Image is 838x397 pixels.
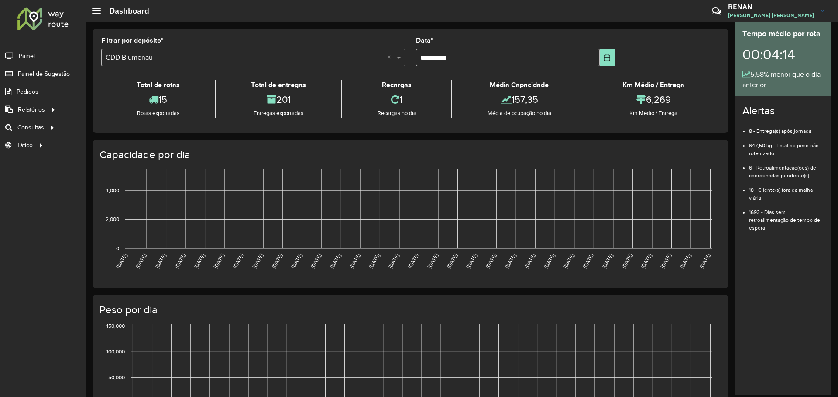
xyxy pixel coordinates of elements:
span: Tático [17,141,33,150]
text: 100,000 [106,349,125,354]
text: [DATE] [504,253,517,269]
li: 18 - Cliente(s) fora da malha viária [749,180,824,202]
div: Recargas no dia [344,109,449,118]
text: [DATE] [446,253,458,269]
h4: Capacidade por dia [100,149,720,161]
text: [DATE] [621,253,633,269]
button: Choose Date [600,49,615,66]
div: Recargas [344,80,449,90]
text: [DATE] [465,253,478,269]
text: [DATE] [407,253,419,269]
text: [DATE] [523,253,536,269]
h3: RENAN [728,3,814,11]
text: [DATE] [251,253,264,269]
a: Contato Rápido [707,2,726,20]
text: [DATE] [290,253,303,269]
text: 0 [116,245,119,251]
text: [DATE] [232,253,244,269]
span: Pedidos [17,87,38,96]
div: Média de ocupação no dia [454,109,584,118]
div: Total de entregas [218,80,339,90]
text: [DATE] [562,253,575,269]
span: Painel de Sugestão [18,69,70,78]
text: [DATE] [543,253,556,269]
text: [DATE] [174,253,186,269]
text: [DATE] [134,253,147,269]
text: [DATE] [271,253,283,269]
div: Média Capacidade [454,80,584,90]
text: [DATE] [426,253,439,269]
div: 15 [103,90,213,109]
div: 00:04:14 [742,40,824,69]
h4: Peso por dia [100,304,720,316]
label: Data [416,35,433,46]
text: 50,000 [108,375,125,380]
label: Filtrar por depósito [101,35,164,46]
div: Rotas exportadas [103,109,213,118]
span: Relatórios [18,105,45,114]
span: Consultas [17,123,44,132]
text: 2,000 [106,217,119,222]
span: Painel [19,51,35,61]
div: Tempo médio por rota [742,28,824,40]
text: [DATE] [582,253,594,269]
text: [DATE] [154,253,167,269]
li: 8 - Entrega(s) após jornada [749,121,824,135]
h4: Alertas [742,105,824,117]
text: [DATE] [348,253,361,269]
div: Total de rotas [103,80,213,90]
h2: Dashboard [101,6,149,16]
span: [PERSON_NAME] [PERSON_NAME] [728,11,814,19]
div: 157,35 [454,90,584,109]
li: 6 - Retroalimentação(ões) de coordenadas pendente(s) [749,157,824,180]
div: 5,58% menor que o dia anterior [742,69,824,90]
text: [DATE] [309,253,322,269]
text: [DATE] [640,253,653,269]
div: 6,269 [590,90,718,109]
text: [DATE] [329,253,342,269]
div: Entregas exportadas [218,109,339,118]
text: [DATE] [368,253,381,269]
div: 201 [218,90,339,109]
text: [DATE] [679,253,691,269]
text: 150,000 [106,323,125,329]
li: 1692 - Dias sem retroalimentação de tempo de espera [749,202,824,232]
text: [DATE] [659,253,672,269]
span: Clear all [387,52,395,63]
li: 647,50 kg - Total de peso não roteirizado [749,135,824,157]
text: 4,000 [106,187,119,193]
div: Km Médio / Entrega [590,80,718,90]
text: [DATE] [193,253,206,269]
text: [DATE] [601,253,614,269]
div: 1 [344,90,449,109]
text: [DATE] [698,253,711,269]
text: [DATE] [115,253,128,269]
text: [DATE] [484,253,497,269]
text: [DATE] [387,253,400,269]
div: Km Médio / Entrega [590,109,718,118]
text: [DATE] [213,253,225,269]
